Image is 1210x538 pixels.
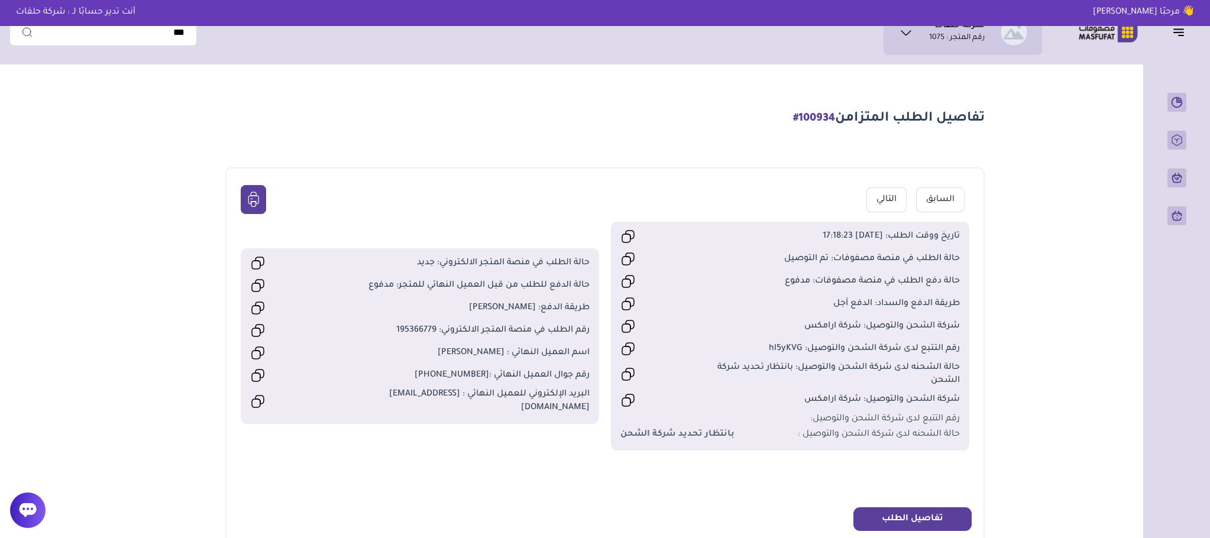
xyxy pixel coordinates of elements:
span: اسم العميل النهائي : [PERSON_NAME] [335,346,590,359]
p: رقم المتجر : 1075 [929,33,985,44]
h1: شركة حلقات [934,21,985,33]
a: التالي [866,187,907,212]
span: شركة الشحن والتوصيل: شركة ارامكس [705,393,959,406]
span: حالة الدفع للطلب من قبل العميل النهائي للمتجر: مدفوع [335,279,590,292]
h1: تفاصيل الطلب المتزامن [793,109,985,128]
span: رقم جوال العميل النهائي : [335,369,590,382]
a: السابق [916,187,965,212]
span: [PHONE_NUMBER] [415,371,489,380]
strong: بانتظار تحديد شركة الشحن [620,428,735,441]
img: Logo [1070,21,1146,44]
span: رقم التتبع لدى شركة الشحن والتوصيل: [810,413,960,426]
span: رقم الطلب في منصة المتجر الالكتروني: 195366779 [335,324,590,337]
span: حالة الشحنه لدى شركة الشحن والتوصيل : [798,428,960,441]
span: #100934 [793,113,835,125]
span: شركة الشحن والتوصيل: شركة ارامكس [705,320,959,333]
span: رقم التتبع لدى شركة الشحن والتوصيل: hl5yKVG [705,342,959,355]
button: تفاصيل الطلب [853,507,972,531]
p: أنت تدير حسابًا لـ : شركة حلقات [7,6,144,19]
span: حالة الطلب في منصة مصفوفات: تم التوصيل [705,252,959,265]
span: البريد الإلكتروني للعميل النهائي : [EMAIL_ADDRESS][DOMAIN_NAME] [335,388,590,414]
span: طريقة الدفع: [PERSON_NAME] [335,302,590,315]
img: شركة حلقات [1001,19,1027,46]
span: حالة الشحنه لدى شركة الشحن والتوصيل: بانتظار تحديد شركة الشحن [705,361,959,388]
p: 👋 مرحبًا [PERSON_NAME] [1084,6,1203,19]
span: تاريخ ووقت الطلب: [DATE] 17:18:23 [705,230,959,243]
span: حالة الطلب في منصة المتجر الالكتروني: جديد [335,257,590,270]
span: حالة دفع الطلب في منصة مصفوفات: مدفوع [705,275,959,288]
span: طريقة الدفع والسداد: الدفع آجل [705,297,959,310]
